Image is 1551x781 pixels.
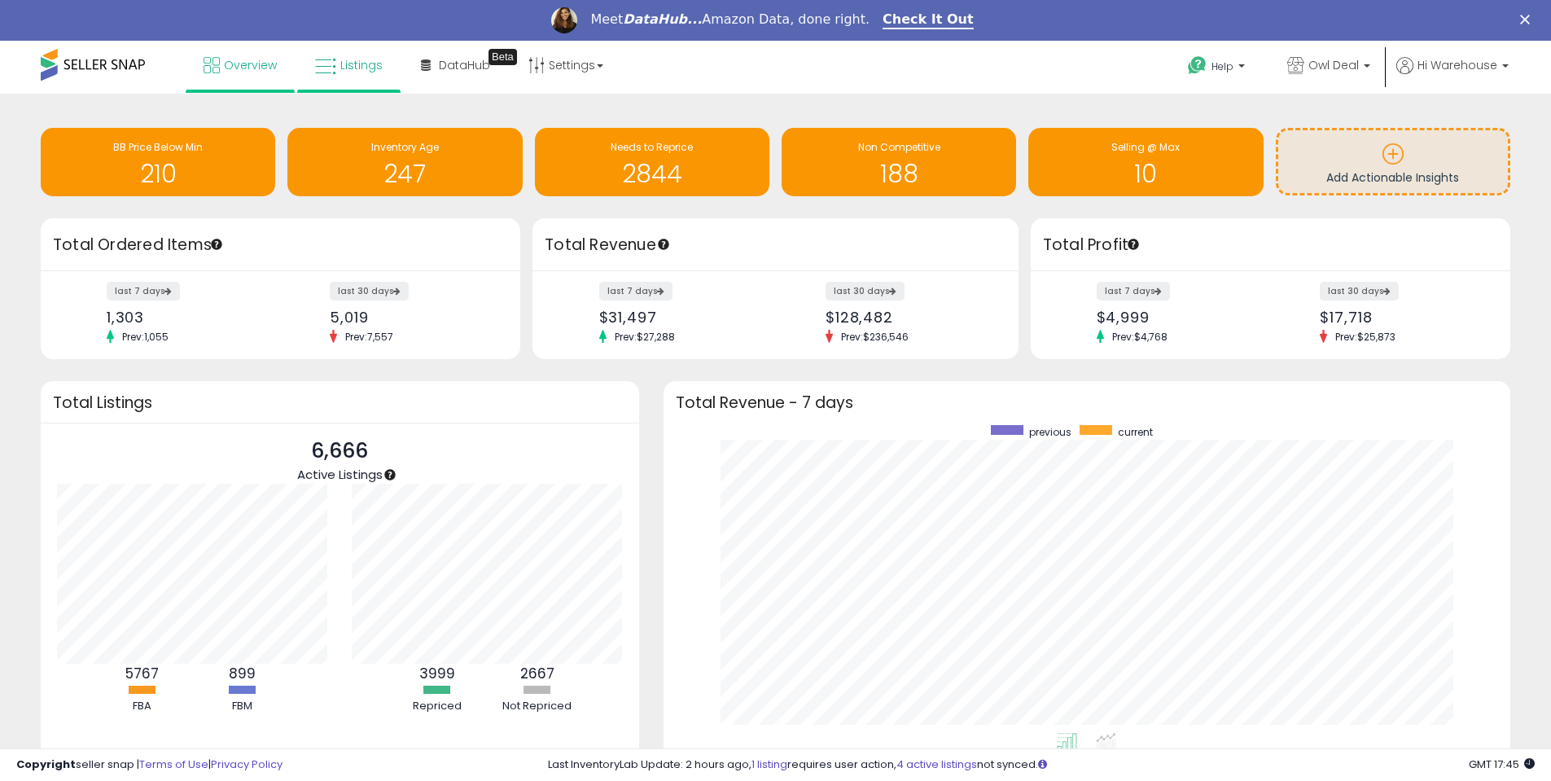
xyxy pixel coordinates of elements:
h3: Total Revenue [545,234,1006,257]
div: Last InventoryLab Update: 2 hours ago, requires user action, not synced. [548,757,1535,773]
a: Non Competitive 188 [782,128,1016,196]
a: BB Price Below Min 210 [41,128,275,196]
a: DataHub [409,41,502,90]
div: Repriced [388,699,486,714]
a: Listings [303,41,395,90]
h1: 10 [1036,160,1255,187]
b: 3999 [419,664,455,683]
a: Hi Warehouse [1396,57,1509,94]
div: seller snap | | [16,757,283,773]
div: Not Repriced [489,699,586,714]
span: previous [1029,425,1071,439]
div: 1,303 [107,309,269,326]
label: last 30 days [1320,282,1399,301]
div: 5,019 [330,309,492,326]
a: Owl Deal [1275,41,1382,94]
span: Prev: 1,055 [114,330,177,344]
p: 6,666 [297,436,383,467]
span: Prev: $236,546 [833,330,917,344]
a: Needs to Reprice 2844 [535,128,769,196]
div: Close [1520,15,1536,24]
span: Listings [340,57,383,73]
div: Tooltip anchor [383,467,397,482]
span: DataHub [439,57,490,73]
h1: 2844 [543,160,761,187]
span: current [1118,425,1153,439]
div: $17,718 [1320,309,1482,326]
div: Tooltip anchor [209,237,224,252]
strong: Copyright [16,757,76,772]
span: Hi Warehouse [1417,57,1497,73]
div: Meet Amazon Data, done right. [590,11,870,28]
span: Non Competitive [858,140,940,154]
b: 899 [229,664,256,683]
a: Help [1175,43,1261,94]
span: Prev: $25,873 [1327,330,1404,344]
i: Click here to read more about un-synced listings. [1038,759,1047,770]
label: last 7 days [1097,282,1170,301]
a: 4 active listings [896,757,977,772]
span: Help [1211,59,1233,73]
h1: 188 [790,160,1008,187]
label: last 30 days [330,282,409,301]
span: Owl Deal [1308,57,1359,73]
label: last 7 days [107,282,180,301]
label: last 7 days [599,282,673,301]
div: Tooltip anchor [489,49,517,65]
span: Add Actionable Insights [1326,169,1459,186]
div: FBM [194,699,291,714]
h3: Total Profit [1043,234,1498,257]
a: Inventory Age 247 [287,128,522,196]
h3: Total Listings [53,397,627,409]
span: Prev: $4,768 [1104,330,1176,344]
a: Overview [191,41,289,90]
h3: Total Revenue - 7 days [676,397,1498,409]
a: Add Actionable Insights [1278,130,1508,193]
span: Inventory Age [371,140,439,154]
span: Prev: $27,288 [607,330,683,344]
i: Get Help [1187,55,1207,76]
img: Profile image for Georgie [551,7,577,33]
a: Privacy Policy [211,757,283,772]
div: $128,482 [826,309,990,326]
b: 2667 [520,664,554,683]
span: Overview [224,57,277,73]
h1: 247 [296,160,514,187]
b: 5767 [125,664,159,683]
div: FBA [94,699,191,714]
a: Check It Out [883,11,974,29]
div: Tooltip anchor [1126,237,1141,252]
span: Needs to Reprice [611,140,693,154]
label: last 30 days [826,282,905,301]
span: Selling @ Max [1111,140,1180,154]
h1: 210 [49,160,267,187]
div: $4,999 [1097,309,1259,326]
a: Selling @ Max 10 [1028,128,1263,196]
a: Settings [516,41,616,90]
div: $31,497 [599,309,764,326]
span: 2025-10-11 17:45 GMT [1469,757,1535,772]
span: Active Listings [297,466,383,483]
span: Prev: 7,557 [337,330,401,344]
a: Terms of Use [139,757,208,772]
h3: Total Ordered Items [53,234,508,257]
span: BB Price Below Min [113,140,203,154]
a: 1 listing [751,757,787,772]
div: Tooltip anchor [656,237,671,252]
i: DataHub... [623,11,702,27]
